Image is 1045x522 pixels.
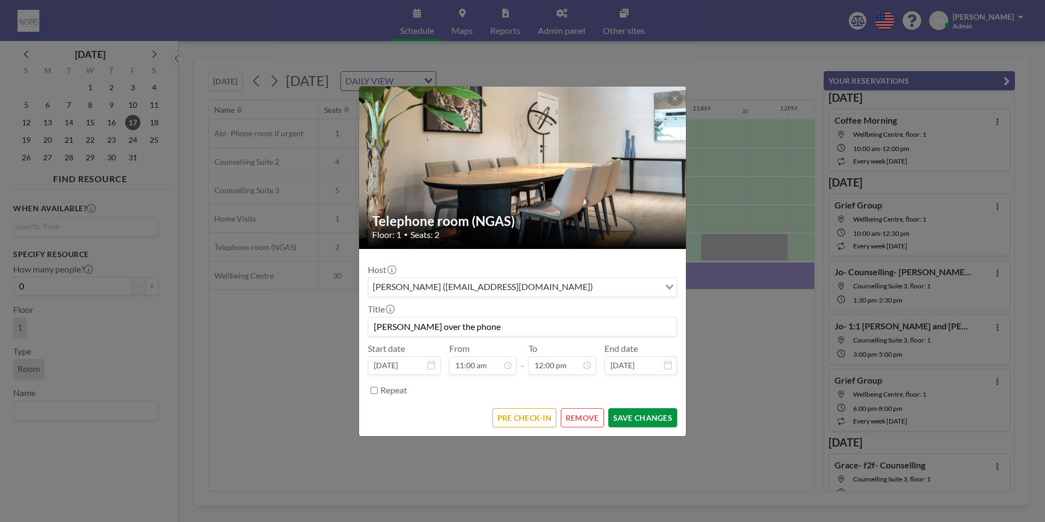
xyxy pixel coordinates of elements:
[372,213,674,229] h2: Telephone room (NGAS)
[359,58,687,277] img: 537.jpg
[529,343,537,354] label: To
[449,343,469,354] label: From
[521,347,524,371] span: -
[604,343,638,354] label: End date
[368,343,405,354] label: Start date
[492,408,556,427] button: PRE CHECK-IN
[368,304,394,315] label: Title
[368,317,677,336] input: (No title)
[368,264,395,275] label: Host
[561,408,604,427] button: REMOVE
[404,230,408,239] span: •
[372,229,401,240] span: Floor: 1
[596,280,659,294] input: Search for option
[410,229,439,240] span: Seats: 2
[368,278,677,297] div: Search for option
[608,408,677,427] button: SAVE CHANGES
[371,280,595,294] span: [PERSON_NAME] ([EMAIL_ADDRESS][DOMAIN_NAME])
[380,385,407,396] label: Repeat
